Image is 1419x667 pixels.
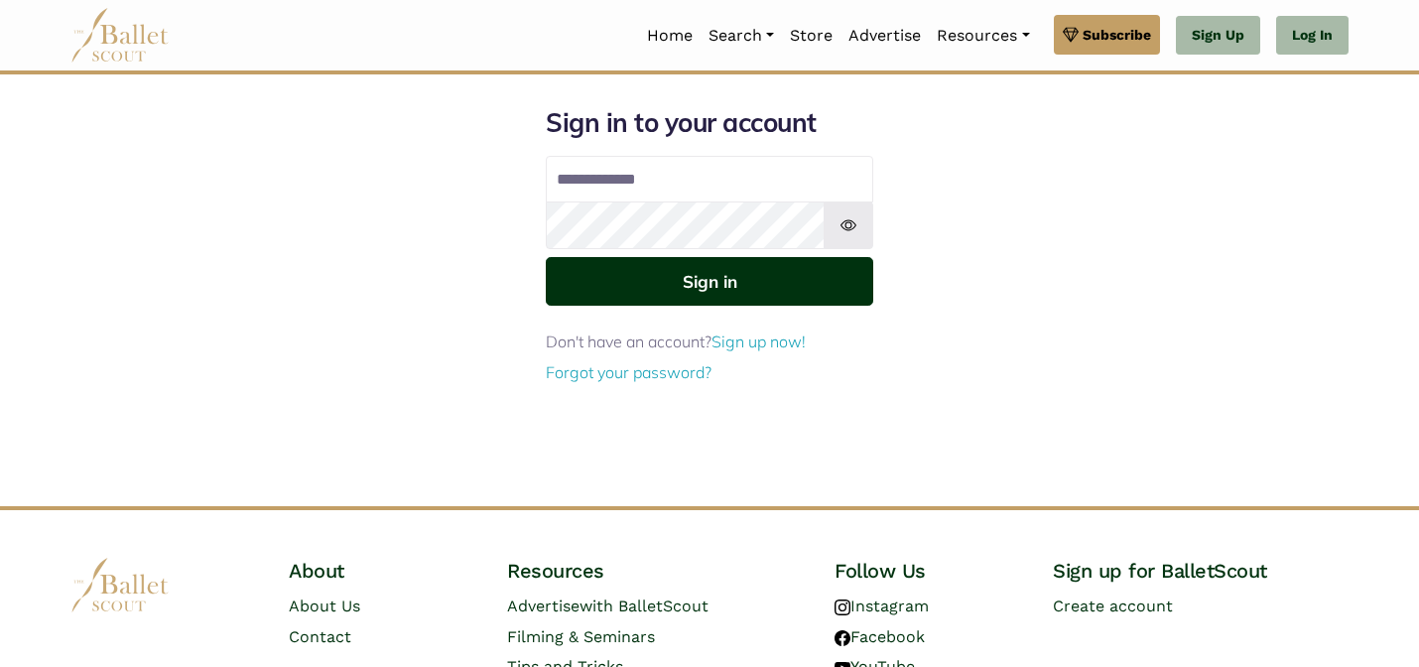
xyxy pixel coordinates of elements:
a: Resources [929,15,1037,57]
a: Sign Up [1176,16,1260,56]
a: Contact [289,627,351,646]
a: About Us [289,597,360,615]
a: Log In [1276,16,1349,56]
a: Search [701,15,782,57]
h1: Sign in to your account [546,106,873,140]
img: logo [70,558,170,612]
h4: Sign up for BalletScout [1053,558,1349,584]
a: Create account [1053,597,1173,615]
a: Advertisewith BalletScout [507,597,709,615]
img: instagram logo [835,600,850,615]
a: Advertise [840,15,929,57]
a: Instagram [835,597,929,615]
a: Sign up now! [711,332,806,351]
img: facebook logo [835,630,850,646]
a: Subscribe [1054,15,1160,55]
button: Sign in [546,257,873,306]
p: Don't have an account? [546,330,873,355]
span: with BalletScout [580,597,709,615]
h4: Follow Us [835,558,1021,584]
img: gem.svg [1063,24,1079,46]
a: Forgot your password? [546,362,711,382]
a: Store [782,15,840,57]
a: Facebook [835,627,925,646]
span: Subscribe [1083,24,1151,46]
h4: About [289,558,475,584]
a: Home [639,15,701,57]
a: Filming & Seminars [507,627,655,646]
h4: Resources [507,558,803,584]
